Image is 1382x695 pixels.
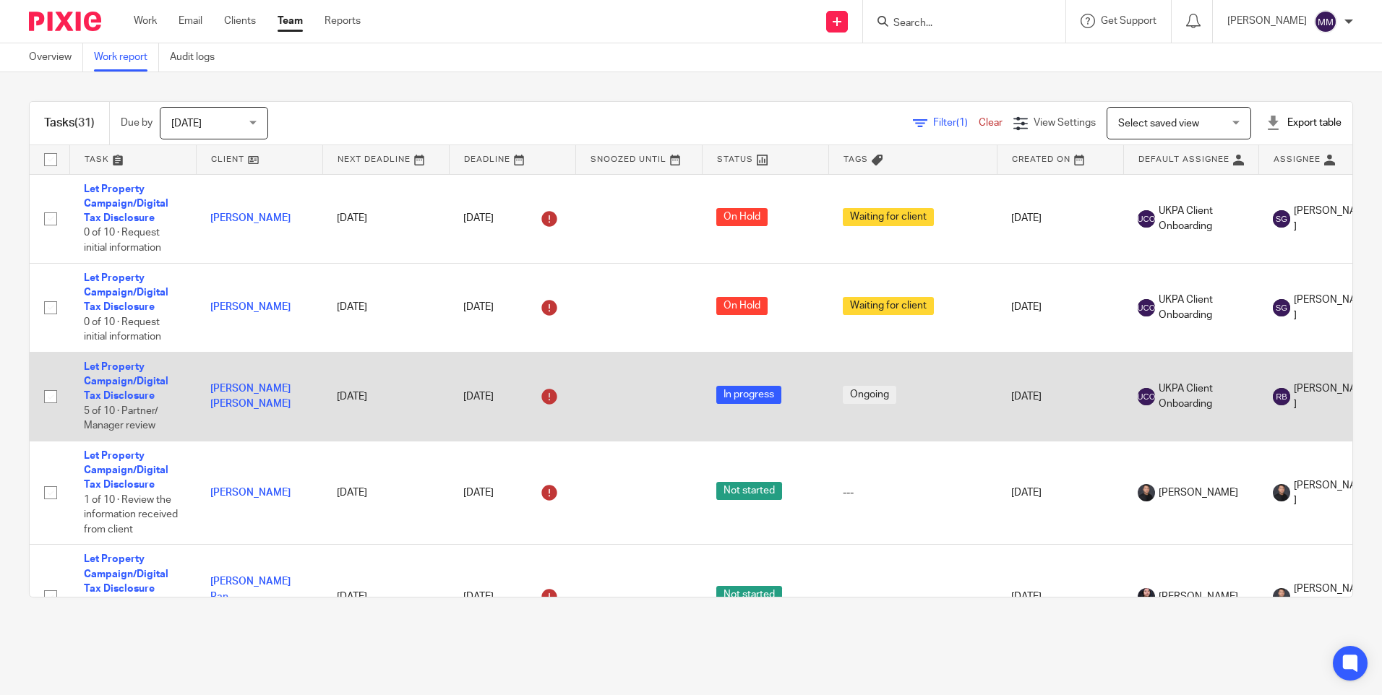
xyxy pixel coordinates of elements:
[179,14,202,28] a: Email
[322,441,449,545] td: [DATE]
[1138,588,1155,605] img: MicrosoftTeams-image.jfif
[1294,381,1370,411] span: [PERSON_NAME]
[716,482,782,500] span: Not started
[84,451,168,491] a: Let Property Campaign/Digital Tax Disclosure
[134,14,157,28] a: Work
[322,263,449,352] td: [DATE]
[84,495,178,535] span: 1 of 10 · Review the information received from client
[84,273,168,313] a: Let Property Campaign/Digital Tax Disclosure
[1227,14,1307,28] p: [PERSON_NAME]
[84,184,168,224] a: Let Property Campaign/Digital Tax Disclosure
[210,577,291,616] a: [PERSON_NAME] Pan [PERSON_NAME]
[210,384,291,408] a: [PERSON_NAME] [PERSON_NAME]
[1273,388,1290,405] img: svg%3E
[94,43,159,72] a: Work report
[997,174,1123,263] td: [DATE]
[84,406,158,431] span: 5 of 10 · Partner/ Manager review
[170,43,226,72] a: Audit logs
[84,554,168,594] a: Let Property Campaign/Digital Tax Disclosure
[997,352,1123,441] td: [DATE]
[278,14,303,28] a: Team
[979,118,1003,128] a: Clear
[224,14,256,28] a: Clients
[1138,210,1155,228] img: svg%3E
[892,17,1022,30] input: Search
[210,488,291,498] a: [PERSON_NAME]
[463,385,561,408] div: [DATE]
[1314,10,1337,33] img: svg%3E
[716,586,782,604] span: Not started
[716,386,781,404] span: In progress
[29,12,101,31] img: Pixie
[1138,299,1155,316] img: svg%3E
[29,43,83,72] a: Overview
[84,362,168,402] a: Let Property Campaign/Digital Tax Disclosure
[1294,478,1370,508] span: [PERSON_NAME]
[1159,204,1244,233] span: UKPA Client Onboarding
[84,317,161,342] span: 0 of 10 · Request initial information
[1159,590,1238,604] span: [PERSON_NAME]
[843,590,982,604] div: ---
[997,263,1123,352] td: [DATE]
[1273,484,1290,501] img: My%20Photo.jpg
[1266,116,1342,130] div: Export table
[1273,299,1290,316] img: svg%3E
[44,116,95,131] h1: Tasks
[716,208,768,226] span: On Hold
[121,116,153,130] p: Due by
[1159,293,1244,322] span: UKPA Client Onboarding
[1294,293,1370,322] span: [PERSON_NAME]
[322,545,449,649] td: [DATE]
[843,485,982,500] div: ---
[1138,484,1155,501] img: My%20Photo.jpg
[933,118,979,128] span: Filter
[210,302,291,312] a: [PERSON_NAME]
[843,208,934,226] span: Waiting for client
[84,228,161,254] span: 0 of 10 · Request initial information
[844,155,868,163] span: Tags
[322,174,449,263] td: [DATE]
[1273,210,1290,228] img: svg%3E
[956,118,968,128] span: (1)
[210,213,291,223] a: [PERSON_NAME]
[1034,118,1096,128] span: View Settings
[843,297,934,315] span: Waiting for client
[463,296,561,319] div: [DATE]
[1159,485,1238,500] span: [PERSON_NAME]
[325,14,361,28] a: Reports
[997,545,1123,649] td: [DATE]
[463,481,561,504] div: [DATE]
[1138,388,1155,405] img: svg%3E
[1273,588,1290,605] img: My%20Photo.jpg
[171,118,202,129] span: [DATE]
[997,441,1123,545] td: [DATE]
[1294,582,1370,611] span: [PERSON_NAME]
[716,297,768,315] span: On Hold
[322,352,449,441] td: [DATE]
[1159,381,1244,411] span: UKPA Client Onboarding
[463,207,561,230] div: [DATE]
[1118,118,1199,129] span: Select saved view
[843,386,896,404] span: Ongoing
[74,117,95,129] span: (31)
[463,585,561,608] div: [DATE]
[1101,16,1156,26] span: Get Support
[1294,204,1370,233] span: [PERSON_NAME]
